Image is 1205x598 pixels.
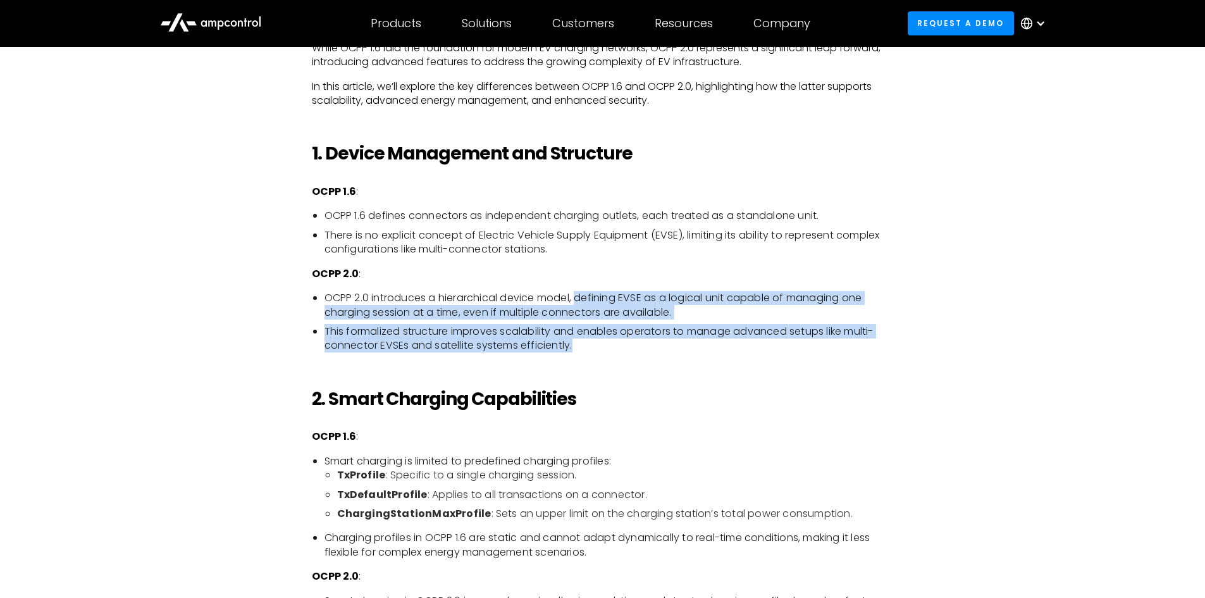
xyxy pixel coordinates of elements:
li: There is no explicit concept of Electric Vehicle Supply Equipment (EVSE), limiting its ability to... [324,228,894,257]
li: Smart charging is limited to predefined charging profiles: [324,454,894,521]
li: Charging profiles in OCPP 1.6 are static and cannot adapt dynamically to real-time conditions, ma... [324,531,894,559]
div: Solutions [462,16,512,30]
strong: 2. Smart Charging Capabilities [312,387,576,411]
p: : [312,430,894,444]
strong: OCPP 2.0 [312,569,359,583]
li: : Sets an upper limit on the charging station’s total power consumption. [337,507,894,521]
div: Customers [552,16,614,30]
div: Resources [655,16,713,30]
strong: ChargingStationMaxProfile [337,506,491,521]
p: : [312,185,894,199]
a: Request a demo [908,11,1014,35]
strong: OCPP 1.6 [312,429,356,444]
li: This formalized structure improves scalability and enables operators to manage advanced setups li... [324,325,894,353]
div: Company [753,16,810,30]
div: Products [371,16,421,30]
strong: TxProfile [337,468,386,482]
li: : Applies to all transactions on a connector. [337,488,894,502]
strong: 1. Device Management and Structure [312,141,633,166]
li: : Specific to a single charging session. [337,468,894,482]
p: : [312,570,894,583]
strong: OCPP 2.0 [312,266,359,281]
p: In this article, we’ll explore the key differences between OCPP 1.6 and OCPP 2.0, highlighting ho... [312,80,894,108]
strong: OCPP 1.6 [312,184,356,199]
strong: TxDefaultProfile [337,487,428,502]
li: OCPP 2.0 introduces a hierarchical device model, defining EVSE as a logical unit capable of manag... [324,291,894,320]
li: OCPP 1.6 defines connectors as independent charging outlets, each treated as a standalone unit. [324,209,894,223]
p: : [312,267,894,281]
